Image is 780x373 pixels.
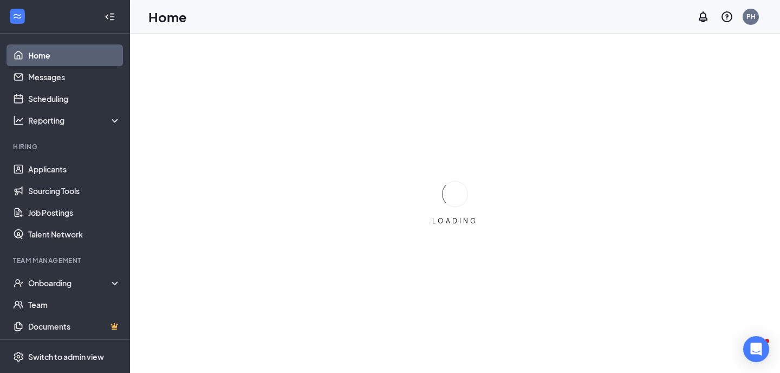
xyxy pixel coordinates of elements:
div: PH [746,12,756,21]
h1: Home [148,8,187,26]
div: Reporting [28,115,121,126]
svg: Notifications [697,10,710,23]
div: LOADING [428,216,482,226]
svg: QuestionInfo [720,10,733,23]
a: Sourcing Tools [28,180,121,202]
div: Team Management [13,256,119,265]
a: SurveysCrown [28,337,121,359]
a: DocumentsCrown [28,316,121,337]
div: Open Intercom Messenger [743,336,769,362]
div: Switch to admin view [28,351,104,362]
a: Applicants [28,158,121,180]
a: Talent Network [28,223,121,245]
a: Job Postings [28,202,121,223]
svg: Collapse [105,11,115,22]
div: Hiring [13,142,119,151]
svg: Settings [13,351,24,362]
a: Home [28,44,121,66]
div: Onboarding [28,278,112,288]
svg: WorkstreamLogo [12,11,23,22]
a: Scheduling [28,88,121,110]
a: Team [28,294,121,316]
svg: Analysis [13,115,24,126]
svg: UserCheck [13,278,24,288]
a: Messages [28,66,121,88]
